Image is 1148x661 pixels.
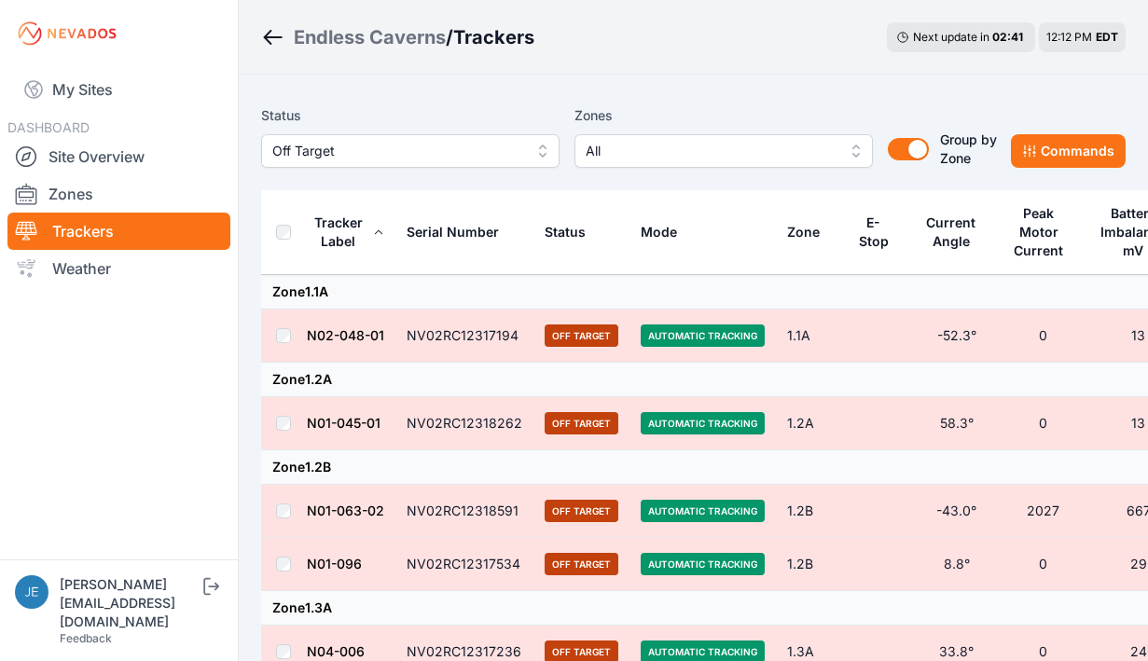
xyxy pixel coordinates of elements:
td: NV02RC12317194 [395,310,533,363]
div: Status [545,223,586,241]
div: Serial Number [407,223,499,241]
td: -43.0° [913,485,1000,538]
h3: Trackers [453,24,534,50]
td: NV02RC12317534 [395,538,533,591]
td: 0 [1000,397,1086,450]
div: E-Stop [857,213,890,251]
td: 0 [1000,538,1086,591]
td: 1.2B [776,485,846,538]
span: All [586,140,836,162]
div: Mode [641,223,677,241]
div: 02 : 41 [992,30,1026,45]
button: Status [545,210,601,255]
span: Off Target [545,500,618,522]
nav: Breadcrumb [261,13,534,62]
td: 58.3° [913,397,1000,450]
button: All [574,134,873,168]
td: 1.2A [776,397,846,450]
label: Zones [574,104,873,127]
div: Current Angle [924,213,978,251]
span: Off Target [545,553,618,575]
img: Nevados [15,19,119,48]
button: Current Angle [924,200,989,264]
div: Tracker Label [307,213,369,251]
span: Automatic Tracking [641,553,765,575]
label: Status [261,104,560,127]
td: 1.2B [776,538,846,591]
a: Site Overview [7,138,230,175]
span: / [446,24,453,50]
span: Next update in [913,30,989,44]
span: Off Target [545,412,618,434]
a: N01-096 [307,556,362,571]
td: -52.3° [913,310,1000,363]
a: N01-045-01 [307,415,380,431]
a: N02-048-01 [307,327,384,343]
td: NV02RC12318262 [395,397,533,450]
span: EDT [1096,30,1118,44]
td: 1.1A [776,310,846,363]
a: N01-063-02 [307,503,384,518]
span: DASHBOARD [7,119,90,135]
span: Off Target [272,140,522,162]
a: My Sites [7,67,230,112]
button: Commands [1011,134,1126,168]
button: Off Target [261,134,560,168]
td: 2027 [1000,485,1086,538]
button: Mode [641,210,692,255]
button: Peak Motor Current [1011,191,1075,273]
span: 12:12 PM [1046,30,1092,44]
a: Endless Caverns [294,24,446,50]
button: Serial Number [407,210,514,255]
a: N04-006 [307,643,365,659]
img: jeffery.brown@energixrenewables.com [15,575,48,609]
td: NV02RC12318591 [395,485,533,538]
a: Weather [7,250,230,287]
div: [PERSON_NAME][EMAIL_ADDRESS][DOMAIN_NAME] [60,575,200,631]
button: Zone [787,210,835,255]
td: 0 [1000,310,1086,363]
td: 8.8° [913,538,1000,591]
div: Zone [787,223,820,241]
span: Automatic Tracking [641,500,765,522]
span: Automatic Tracking [641,324,765,347]
a: Feedback [60,631,112,645]
a: Trackers [7,213,230,250]
div: Peak Motor Current [1011,204,1067,260]
a: Zones [7,175,230,213]
button: E-Stop [857,200,902,264]
span: Off Target [545,324,618,347]
button: Tracker Label [307,200,384,264]
span: Automatic Tracking [641,412,765,434]
span: Group by Zone [940,131,997,166]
